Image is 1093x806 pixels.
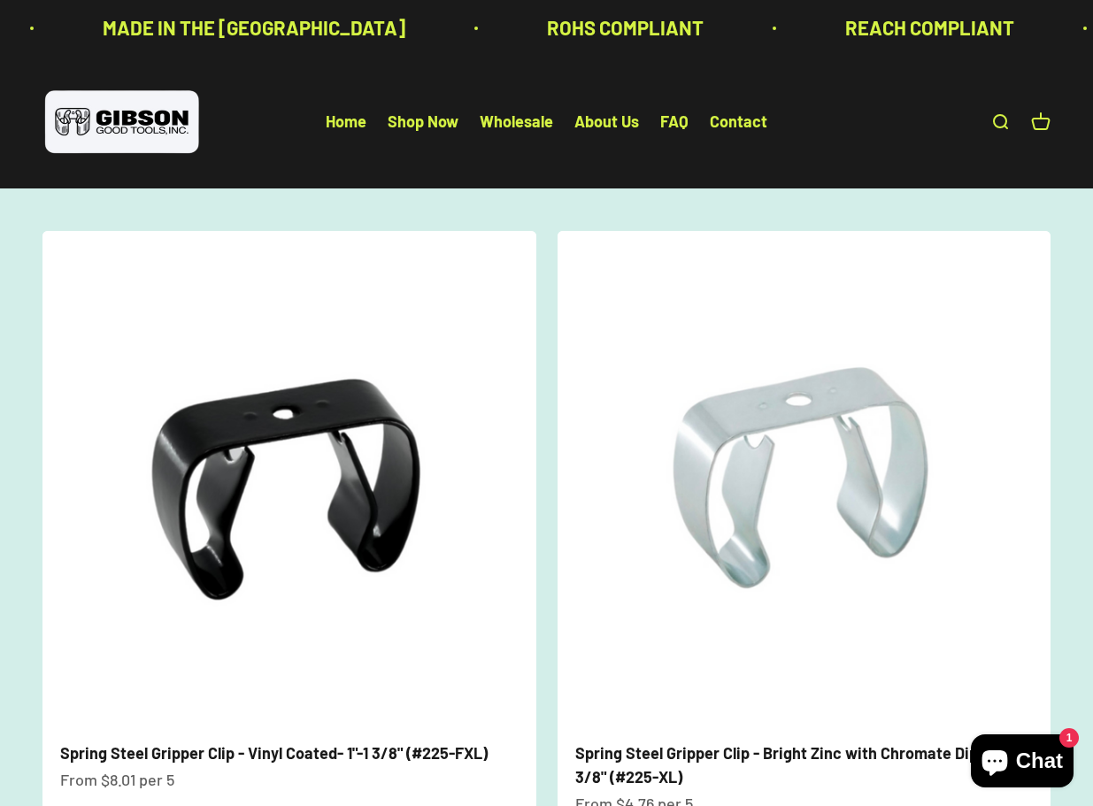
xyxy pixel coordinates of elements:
p: ROHS COMPLIANT [547,12,704,43]
inbox-online-store-chat: Shopify online store chat [966,734,1079,792]
a: Shop Now [388,112,458,132]
p: REACH COMPLIANT [845,12,1014,43]
a: Wholesale [480,112,553,132]
a: Spring Steel Gripper Clip - Bright Zinc with Chromate Dip - 1"-1 3/8" (#225-XL) [575,743,1012,787]
a: About Us [574,112,639,132]
a: Spring Steel Gripper Clip - Vinyl Coated- 1"-1 3/8" (#225-FXL) [60,743,488,763]
a: Home [326,112,366,132]
p: MADE IN THE [GEOGRAPHIC_DATA] [103,12,405,43]
sale-price: From $8.01 per 5 [60,767,174,793]
a: Contact [710,112,767,132]
a: FAQ [660,112,689,132]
